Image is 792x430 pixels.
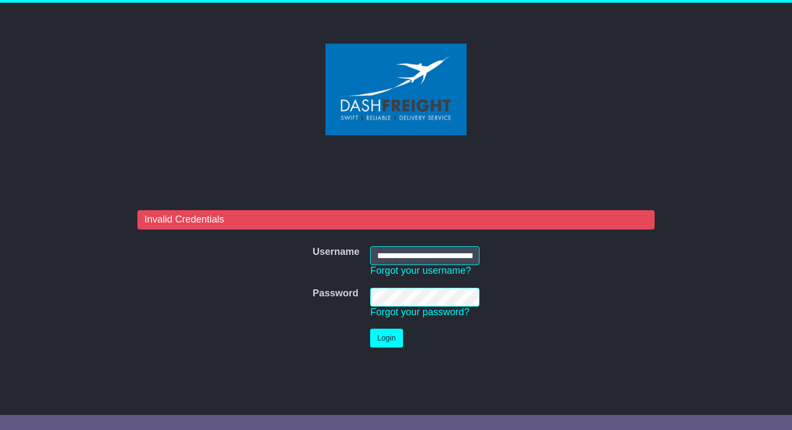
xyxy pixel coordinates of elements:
img: Dash Freight [325,44,467,135]
button: Login [370,329,402,348]
a: Forgot your username? [370,265,471,276]
a: Forgot your password? [370,307,469,317]
div: Invalid Credentials [137,210,655,230]
label: Password [312,288,358,300]
label: Username [312,246,359,258]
